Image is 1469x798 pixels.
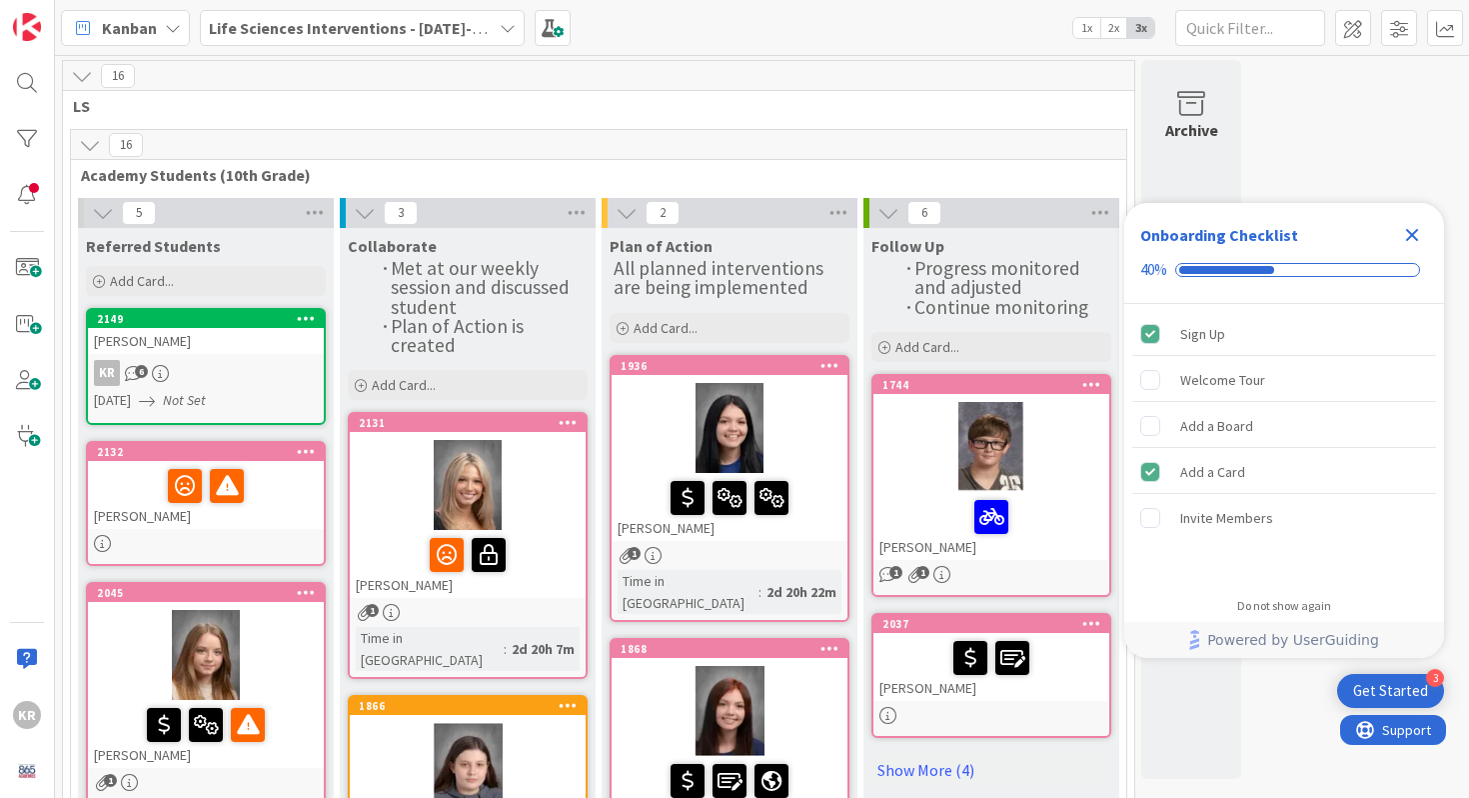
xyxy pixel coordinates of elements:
span: All planned interventions are being implemented [614,256,827,299]
span: Academy Students (10th Grade) [81,165,1101,185]
div: Invite Members [1180,506,1273,530]
span: LS [73,96,1109,116]
div: Sign Up [1180,322,1225,346]
span: Referred Students [86,236,221,256]
div: 40% [1140,261,1167,279]
span: : [758,581,761,603]
div: Time in [GEOGRAPHIC_DATA] [356,627,504,671]
div: 2132[PERSON_NAME] [88,443,324,529]
div: 3 [1426,669,1444,687]
a: 1936[PERSON_NAME]Time in [GEOGRAPHIC_DATA]:2d 20h 22m [610,355,849,622]
div: 2149 [88,310,324,328]
div: KR [94,360,120,386]
div: 2045 [97,586,324,600]
img: avatar [13,757,41,785]
div: 1936 [621,359,847,373]
a: 2132[PERSON_NAME] [86,441,326,566]
div: Add a Board is incomplete. [1132,404,1436,448]
div: 2132 [97,445,324,459]
div: Checklist progress: 40% [1140,261,1428,279]
div: Sign Up is complete. [1132,312,1436,356]
span: Continue monitoring [914,295,1088,319]
div: Close Checklist [1396,219,1428,251]
a: 2037[PERSON_NAME] [871,613,1111,738]
div: 1744 [882,378,1109,392]
div: [PERSON_NAME] [88,461,324,529]
a: 2149[PERSON_NAME]KR[DATE]Not Set [86,308,326,425]
input: Quick Filter... [1175,10,1325,46]
span: 1x [1073,18,1100,38]
div: Get Started [1353,681,1428,701]
span: Progress monitored and adjusted [914,256,1084,299]
a: Show More (4) [871,754,1111,786]
div: KR [13,701,41,729]
div: [PERSON_NAME] [873,633,1109,701]
span: 3 [384,201,418,225]
div: 2d 20h 22m [761,581,841,603]
div: Add a Card [1180,460,1245,484]
div: Add a Board [1180,414,1253,438]
div: 2131 [359,416,586,430]
span: Kanban [102,16,157,40]
span: 1 [104,774,117,787]
i: Not Set [163,391,206,409]
div: 1936 [612,357,847,375]
span: 3x [1127,18,1154,38]
span: 6 [907,201,941,225]
div: 1936[PERSON_NAME] [612,357,847,541]
a: 1744[PERSON_NAME] [871,374,1111,597]
div: 2132 [88,443,324,461]
span: Collaborate [348,236,437,256]
span: : [504,638,507,660]
div: 2045 [88,584,324,602]
span: 16 [101,64,135,88]
span: Add Card... [895,338,959,356]
div: Checklist Container [1124,203,1444,658]
div: Archive [1165,118,1218,142]
div: Welcome Tour is incomplete. [1132,358,1436,402]
div: [PERSON_NAME] [873,492,1109,560]
span: Follow Up [871,236,944,256]
div: 2149[PERSON_NAME] [88,310,324,354]
div: KR [88,360,324,386]
div: Welcome Tour [1180,368,1265,392]
div: Do not show again [1237,598,1331,614]
span: Met at our weekly session and discussed student [391,256,574,319]
div: 1866 [350,697,586,715]
div: 2d 20h 7m [507,638,580,660]
span: Add Card... [634,319,698,337]
span: 5 [122,201,156,225]
div: [PERSON_NAME] [612,473,847,541]
div: 2037 [873,615,1109,633]
div: Open Get Started checklist, remaining modules: 3 [1337,674,1444,708]
div: 2037 [882,617,1109,631]
span: Support [42,3,91,27]
div: 2037[PERSON_NAME] [873,615,1109,701]
span: Plan of Action [610,236,713,256]
div: 1744 [873,376,1109,394]
div: 1744[PERSON_NAME] [873,376,1109,560]
span: Plan of Action is created [391,314,528,357]
div: 2149 [97,312,324,326]
b: Life Sciences Interventions - [DATE]-[DATE] [209,18,519,38]
div: [PERSON_NAME] [88,328,324,354]
div: 1866 [359,699,586,713]
div: Onboarding Checklist [1140,223,1298,247]
div: Time in [GEOGRAPHIC_DATA] [618,570,758,614]
span: 2 [646,201,680,225]
div: 2131 [350,414,586,432]
div: Add a Card is complete. [1132,450,1436,494]
span: Add Card... [110,272,174,290]
span: 6 [135,365,148,378]
a: Powered by UserGuiding [1134,622,1434,658]
span: 16 [109,133,143,157]
div: Footer [1124,622,1444,658]
div: [PERSON_NAME] [88,700,324,768]
span: Powered by UserGuiding [1207,628,1379,652]
span: 2x [1100,18,1127,38]
span: [DATE] [94,390,131,411]
div: 2045[PERSON_NAME] [88,584,324,768]
div: [PERSON_NAME] [350,530,586,598]
a: 2131[PERSON_NAME]Time in [GEOGRAPHIC_DATA]:2d 20h 7m [348,412,588,679]
span: 1 [628,547,641,560]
